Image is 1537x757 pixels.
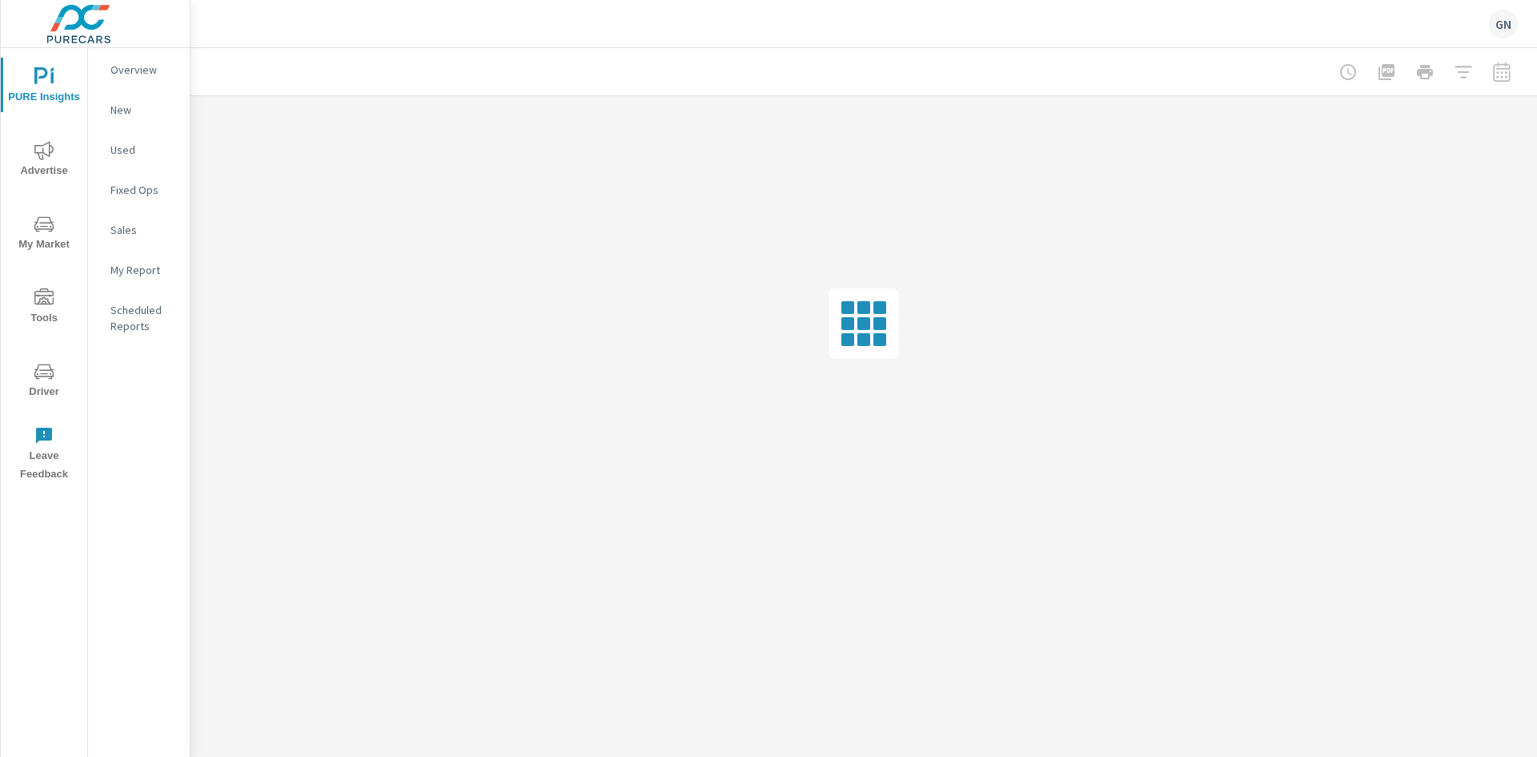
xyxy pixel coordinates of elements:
span: Driver [6,362,82,401]
div: Sales [88,218,190,242]
div: nav menu [1,48,87,490]
div: Scheduled Reports [88,298,190,338]
p: Fixed Ops [110,182,177,198]
div: Fixed Ops [88,178,190,202]
div: My Report [88,258,190,282]
span: My Market [6,215,82,254]
p: My Report [110,262,177,278]
div: Overview [88,58,190,82]
span: Leave Feedback [6,426,82,484]
span: Tools [6,288,82,328]
p: New [110,102,177,118]
div: GN [1489,10,1518,38]
p: Used [110,142,177,158]
p: Sales [110,222,177,238]
span: PURE Insights [6,67,82,107]
p: Scheduled Reports [110,302,177,334]
span: Advertise [6,141,82,180]
p: Overview [110,62,177,78]
div: Used [88,138,190,162]
div: New [88,98,190,122]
